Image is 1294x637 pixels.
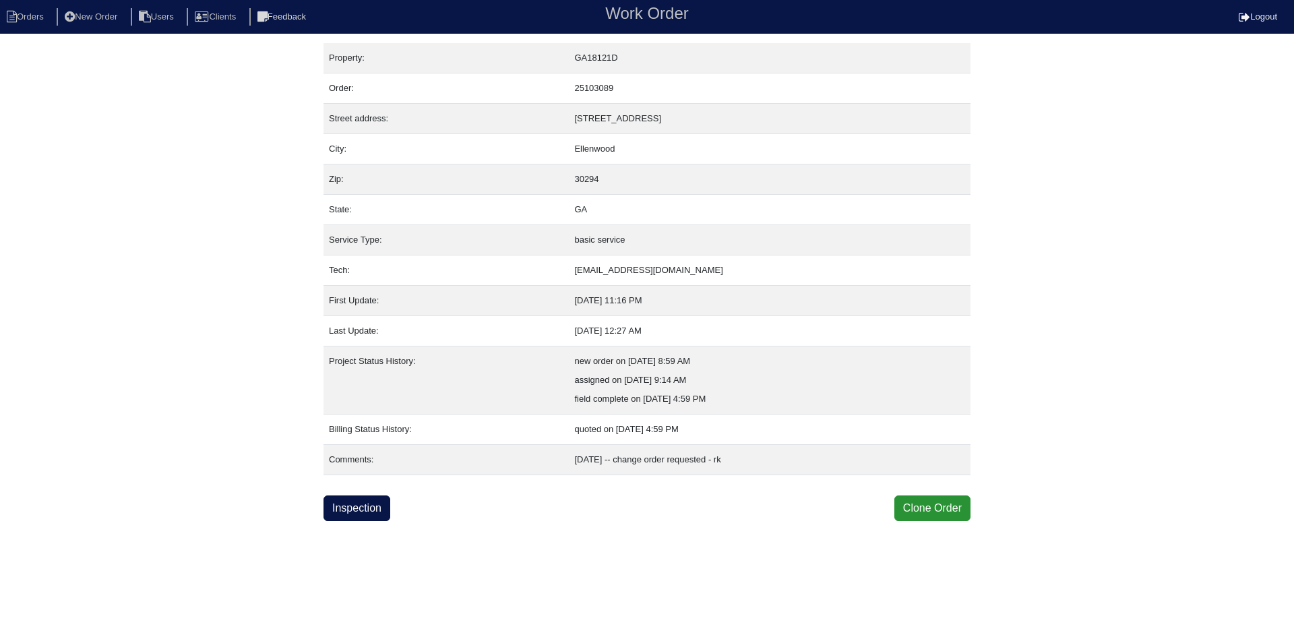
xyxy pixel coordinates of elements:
td: 25103089 [569,73,970,104]
td: Ellenwood [569,134,970,164]
td: Zip: [323,164,569,195]
td: Comments: [323,445,569,475]
a: Users [131,11,185,22]
td: [DATE] 12:27 AM [569,316,970,346]
td: Tech: [323,255,569,286]
td: Last Update: [323,316,569,346]
li: Feedback [249,8,317,26]
td: Billing Status History: [323,415,569,445]
td: Order: [323,73,569,104]
td: GA18121D [569,43,970,73]
td: [DATE] 11:16 PM [569,286,970,316]
a: Clients [187,11,247,22]
td: Project Status History: [323,346,569,415]
td: [STREET_ADDRESS] [569,104,970,134]
li: New Order [57,8,128,26]
td: [EMAIL_ADDRESS][DOMAIN_NAME] [569,255,970,286]
td: basic service [569,225,970,255]
a: Inspection [323,495,390,521]
td: [DATE] -- change order requested - rk [569,445,970,475]
li: Users [131,8,185,26]
td: Property: [323,43,569,73]
button: Clone Order [894,495,970,521]
td: Service Type: [323,225,569,255]
a: Logout [1239,11,1277,22]
td: Street address: [323,104,569,134]
td: City: [323,134,569,164]
td: GA [569,195,970,225]
div: assigned on [DATE] 9:14 AM [574,371,965,390]
td: 30294 [569,164,970,195]
a: New Order [57,11,128,22]
td: State: [323,195,569,225]
div: new order on [DATE] 8:59 AM [574,352,965,371]
div: quoted on [DATE] 4:59 PM [574,420,965,439]
div: field complete on [DATE] 4:59 PM [574,390,965,408]
li: Clients [187,8,247,26]
td: First Update: [323,286,569,316]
